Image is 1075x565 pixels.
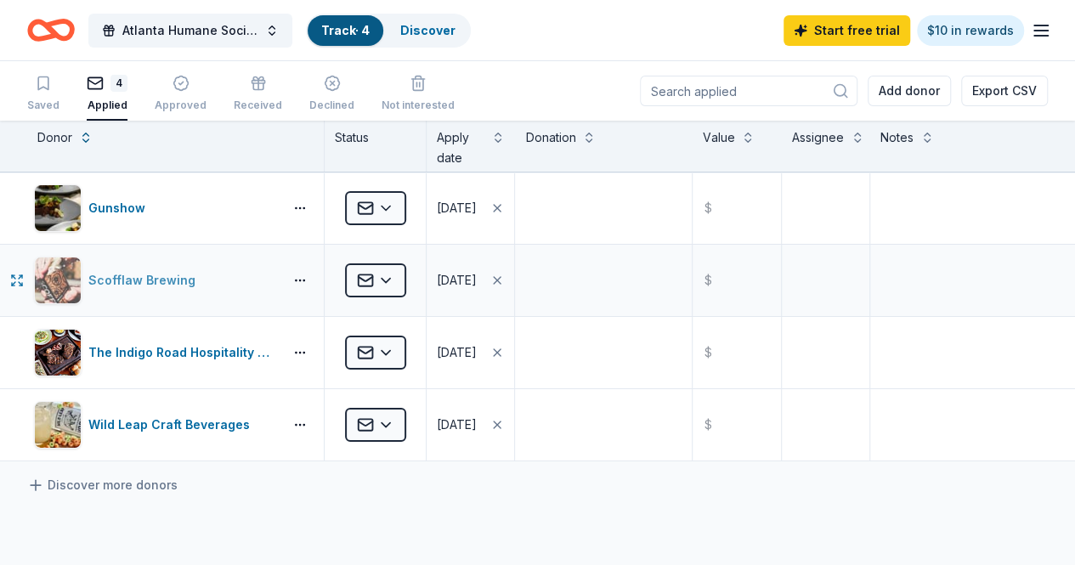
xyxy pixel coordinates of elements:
[27,10,75,50] a: Home
[961,76,1048,106] button: Export CSV
[427,172,514,244] button: [DATE]
[640,76,857,106] input: Search applied
[234,99,282,112] div: Received
[437,270,477,291] div: [DATE]
[35,402,81,448] img: Image for Wild Leap Craft Beverages
[792,127,844,148] div: Assignee
[703,127,734,148] div: Value
[27,68,59,121] button: Saved
[34,257,276,304] button: Image for Scofflaw BrewingScofflaw Brewing
[382,99,455,112] div: Not interested
[34,184,276,232] button: Image for GunshowGunshow
[437,342,477,363] div: [DATE]
[155,68,207,121] button: Approved
[88,342,276,363] div: The Indigo Road Hospitality Group
[87,68,127,121] button: 4Applied
[34,401,276,449] button: Image for Wild Leap Craft BeveragesWild Leap Craft Beverages
[382,68,455,121] button: Not interested
[88,270,202,291] div: Scofflaw Brewing
[437,198,477,218] div: [DATE]
[437,127,484,168] div: Apply date
[306,14,471,48] button: Track· 4Discover
[400,23,455,37] a: Discover
[88,415,257,435] div: Wild Leap Craft Beverages
[784,15,910,46] a: Start free trial
[868,76,951,106] button: Add donor
[321,23,370,37] a: Track· 4
[110,75,127,92] div: 4
[309,68,354,121] button: Declined
[27,475,178,495] a: Discover more donors
[880,127,914,148] div: Notes
[427,317,514,388] button: [DATE]
[325,121,427,172] div: Status
[917,15,1024,46] a: $10 in rewards
[27,99,59,112] div: Saved
[122,20,258,41] span: Atlanta Humane Society 2025 Golf Classic
[309,99,354,112] div: Declined
[35,185,81,231] img: Image for Gunshow
[87,99,127,112] div: Applied
[35,257,81,303] img: Image for Scofflaw Brewing
[427,389,514,460] button: [DATE]
[88,14,292,48] button: Atlanta Humane Society 2025 Golf Classic
[234,68,282,121] button: Received
[525,127,575,148] div: Donation
[34,329,276,376] button: Image for The Indigo Road Hospitality GroupThe Indigo Road Hospitality Group
[35,330,81,376] img: Image for The Indigo Road Hospitality Group
[427,245,514,316] button: [DATE]
[37,127,72,148] div: Donor
[437,415,477,435] div: [DATE]
[155,99,207,112] div: Approved
[88,198,152,218] div: Gunshow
